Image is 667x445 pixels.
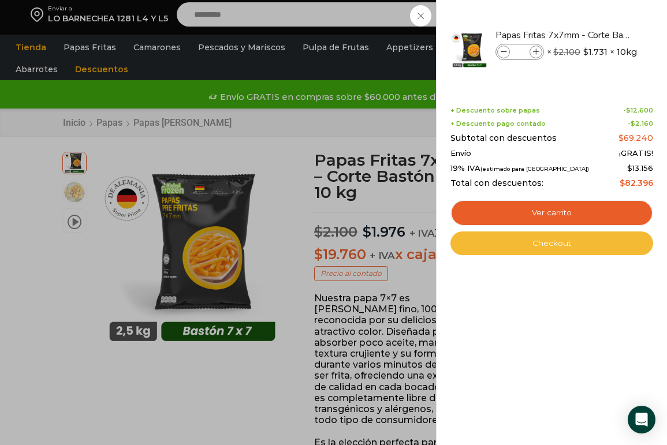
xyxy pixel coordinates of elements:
[618,133,624,143] span: $
[450,231,653,256] a: Checkout
[583,46,608,58] bdi: 1.731
[631,119,653,128] bdi: 2.160
[583,46,588,58] span: $
[450,120,546,128] span: + Descuento pago contado
[620,178,653,188] bdi: 82.396
[450,107,540,114] span: + Descuento sobre papas
[450,200,653,226] a: Ver carrito
[626,106,631,114] span: $
[620,178,625,188] span: $
[495,29,633,42] a: Papas Fritas 7x7mm - Corte Bastón - Caja 10 kg
[627,163,653,173] span: 13.156
[480,166,589,172] small: (estimado para [GEOGRAPHIC_DATA])
[619,149,653,158] span: ¡GRATIS!
[627,163,632,173] span: $
[626,106,653,114] bdi: 12.600
[618,133,653,143] bdi: 69.240
[623,107,653,114] span: -
[450,178,543,188] span: Total con descuentos:
[547,44,637,60] span: × × 10kg
[450,133,557,143] span: Subtotal con descuentos
[631,119,635,128] span: $
[450,164,589,173] span: 19% IVA
[553,47,558,57] span: $
[553,47,580,57] bdi: 2.100
[628,406,655,433] div: Open Intercom Messenger
[628,120,653,128] span: -
[450,149,471,158] span: Envío
[511,46,528,58] input: Product quantity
